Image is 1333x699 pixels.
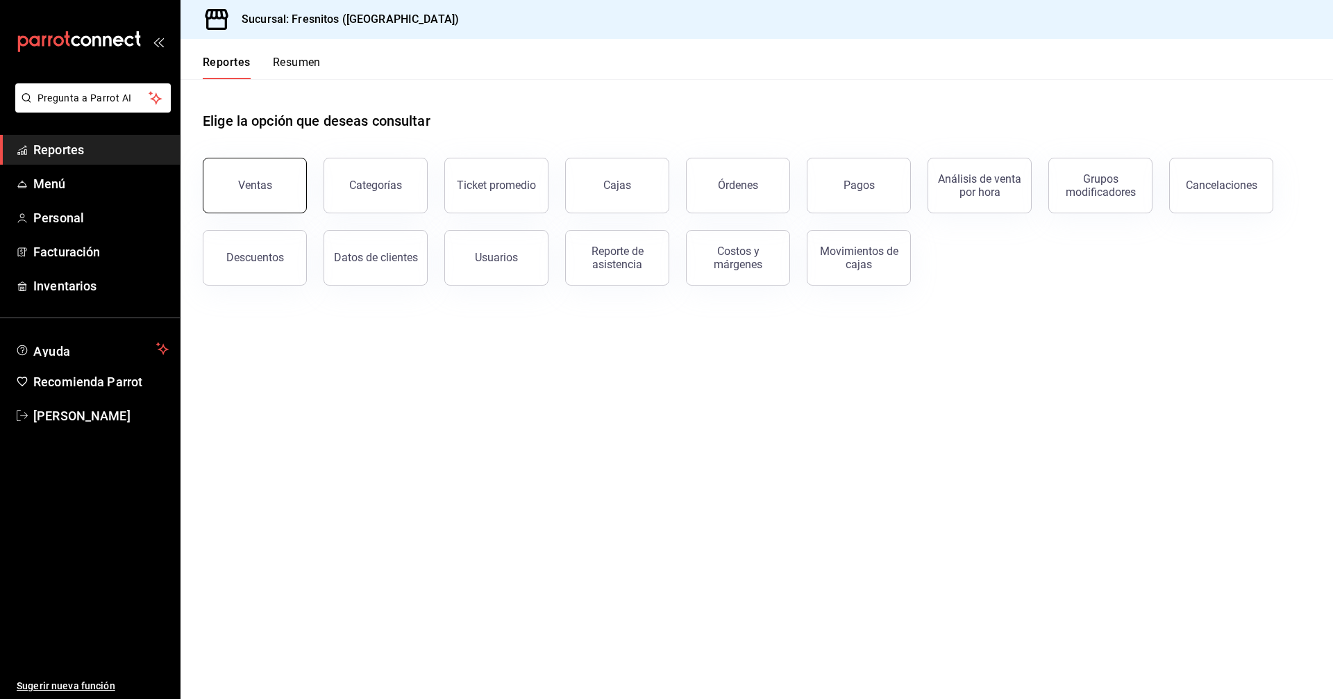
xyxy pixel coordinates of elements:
[33,372,169,391] span: Recomienda Parrot
[153,36,164,47] button: open_drawer_menu
[695,245,781,271] div: Costos y márgenes
[574,245,660,271] div: Reporte de asistencia
[928,158,1032,213] button: Análisis de venta por hora
[238,179,272,192] div: Ventas
[444,230,548,286] button: Usuarios
[33,277,169,295] span: Inventarios
[686,158,790,213] button: Órdenes
[816,245,902,271] div: Movimientos de cajas
[1057,172,1143,199] div: Grupos modificadores
[203,56,321,79] div: navigation tabs
[844,179,875,192] div: Pagos
[230,11,459,28] h3: Sucursal: Fresnitos ([GEOGRAPHIC_DATA])
[33,340,151,357] span: Ayuda
[718,179,758,192] div: Órdenes
[334,251,418,264] div: Datos de clientes
[37,91,149,106] span: Pregunta a Parrot AI
[1048,158,1152,213] button: Grupos modificadores
[226,251,284,264] div: Descuentos
[1169,158,1273,213] button: Cancelaciones
[603,177,632,194] div: Cajas
[273,56,321,79] button: Resumen
[565,158,669,213] a: Cajas
[686,230,790,286] button: Costos y márgenes
[17,679,169,693] span: Sugerir nueva función
[807,158,911,213] button: Pagos
[475,251,518,264] div: Usuarios
[565,230,669,286] button: Reporte de asistencia
[10,101,171,115] a: Pregunta a Parrot AI
[349,179,402,192] div: Categorías
[15,83,171,113] button: Pregunta a Parrot AI
[807,230,911,286] button: Movimientos de cajas
[203,158,307,213] button: Ventas
[33,174,169,193] span: Menú
[457,179,536,192] div: Ticket promedio
[33,208,169,227] span: Personal
[203,56,251,79] button: Reportes
[444,158,548,213] button: Ticket promedio
[937,172,1023,199] div: Análisis de venta por hora
[33,140,169,159] span: Reportes
[33,406,169,425] span: [PERSON_NAME]
[33,242,169,261] span: Facturación
[1186,179,1257,192] div: Cancelaciones
[203,230,307,286] button: Descuentos
[203,110,430,131] h1: Elige la opción que deseas consultar
[324,230,428,286] button: Datos de clientes
[324,158,428,213] button: Categorías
